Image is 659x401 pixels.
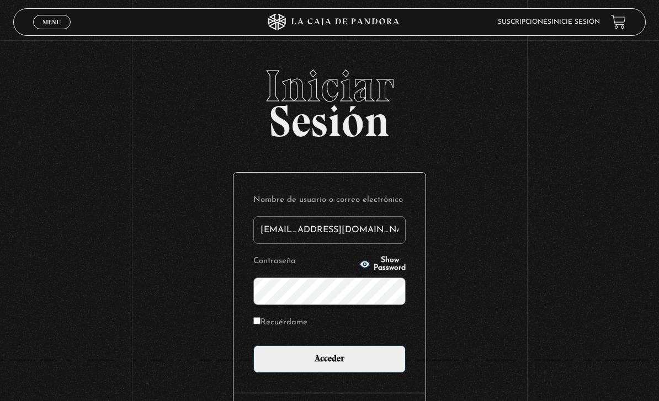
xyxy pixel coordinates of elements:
[551,19,600,25] a: Inicie sesión
[13,64,646,135] h2: Sesión
[13,64,646,108] span: Iniciar
[253,317,261,324] input: Recuérdame
[498,19,551,25] a: Suscripciones
[374,256,406,272] span: Show Password
[253,254,356,269] label: Contraseña
[253,345,406,373] input: Acceder
[39,28,65,35] span: Cerrar
[611,14,626,29] a: View your shopping cart
[42,19,61,25] span: Menu
[253,193,406,207] label: Nombre de usuario o correo electrónico
[253,315,307,330] label: Recuérdame
[359,256,406,272] button: Show Password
